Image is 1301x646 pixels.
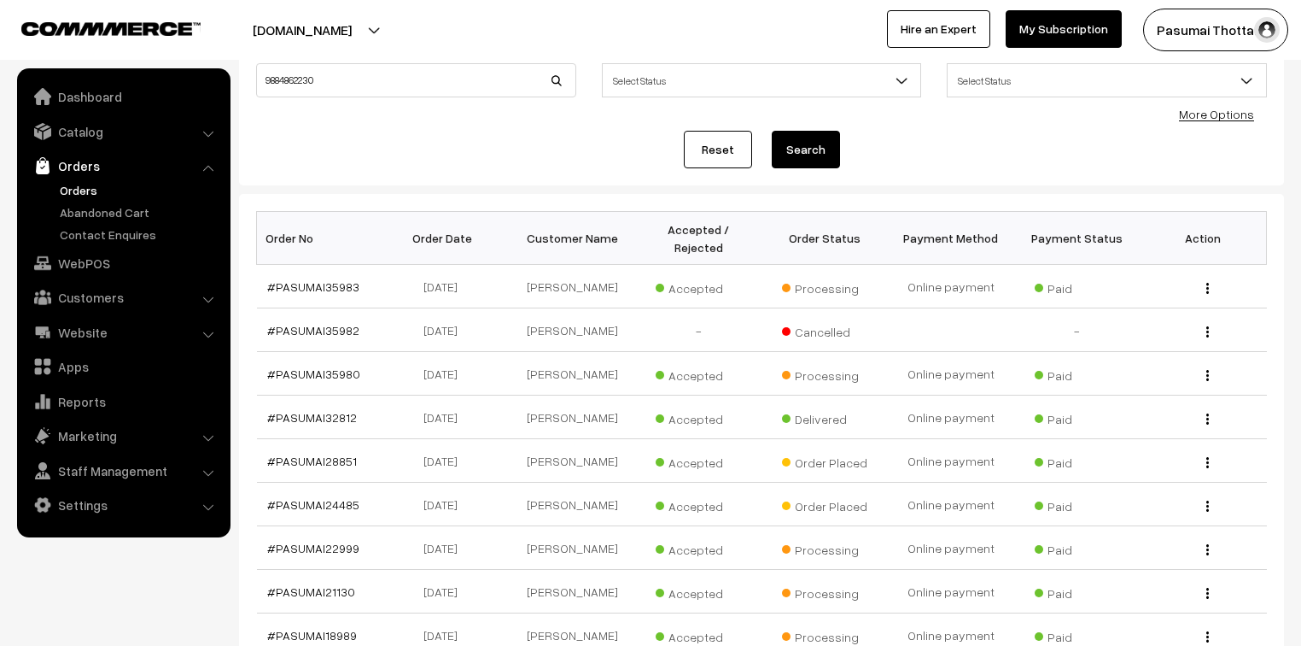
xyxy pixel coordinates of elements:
span: Accepted [656,362,741,385]
th: Order Status [761,212,888,265]
a: Reports [21,386,225,417]
a: Reset [684,131,752,168]
img: Menu [1206,414,1209,425]
th: Customer Name [509,212,635,265]
a: COMMMERCE [21,17,171,38]
td: [DATE] [382,439,509,483]
a: Orders [55,181,225,199]
td: [PERSON_NAME] [509,483,635,526]
a: #PASUMAI32812 [267,410,357,425]
img: Menu [1206,588,1209,599]
a: Catalog [21,116,225,147]
a: #PASUMAI18989 [267,628,357,643]
td: Online payment [888,570,1014,614]
th: Order Date [382,212,509,265]
span: Accepted [656,275,741,297]
span: Accepted [656,537,741,559]
td: [PERSON_NAME] [509,570,635,614]
span: Processing [782,537,867,559]
td: [DATE] [382,483,509,526]
img: Menu [1206,631,1209,643]
span: Paid [1035,493,1120,515]
a: Dashboard [21,81,225,112]
td: [PERSON_NAME] [509,526,635,570]
span: Processing [782,580,867,602]
span: Order Placed [782,493,867,515]
td: [DATE] [382,396,509,439]
a: #PASUMAI24485 [267,497,359,512]
span: Select Status [948,66,1266,96]
a: My Subscription [1006,10,1122,48]
a: Hire an Expert [887,10,990,48]
td: Online payment [888,352,1014,396]
img: Menu [1206,457,1209,468]
span: Processing [782,624,867,646]
span: Order Placed [782,449,867,472]
th: Accepted / Rejected [635,212,761,265]
span: Paid [1035,362,1120,385]
a: Staff Management [21,455,225,486]
span: Paid [1035,449,1120,472]
img: Menu [1206,501,1209,512]
a: Abandoned Cart [55,203,225,221]
th: Payment Method [888,212,1014,265]
a: Customers [21,282,225,313]
td: Online payment [888,439,1014,483]
th: Payment Status [1014,212,1141,265]
td: Online payment [888,265,1014,308]
button: Search [772,131,840,168]
input: Order Id / Customer Name / Customer Email / Customer Phone [256,63,576,97]
a: #PASUMAI35980 [267,367,360,381]
span: Select Status [603,66,921,96]
img: user [1254,17,1280,43]
td: [PERSON_NAME] [509,352,635,396]
button: [DOMAIN_NAME] [193,9,411,51]
span: Accepted [656,449,741,472]
td: [DATE] [382,265,509,308]
a: #PASUMAI21130 [267,584,355,599]
a: More Options [1179,107,1254,121]
span: Accepted [656,493,741,515]
img: Menu [1206,544,1209,555]
td: Online payment [888,483,1014,526]
a: #PASUMAI35982 [267,323,359,338]
td: [DATE] [382,570,509,614]
span: Paid [1035,580,1120,602]
span: Paid [1035,275,1120,297]
img: Menu [1206,326,1209,338]
a: WebPOS [21,248,225,279]
th: Action [1141,212,1267,265]
span: Select Status [602,63,922,97]
td: - [1014,308,1141,352]
td: [PERSON_NAME] [509,396,635,439]
span: Delivered [782,406,867,428]
td: [DATE] [382,526,509,570]
a: Settings [21,490,225,520]
a: #PASUMAI35983 [267,279,359,294]
img: Menu [1206,283,1209,294]
td: [DATE] [382,352,509,396]
th: Order No [257,212,383,265]
a: #PASUMAI28851 [267,454,357,468]
button: Pasumai Thotta… [1143,9,1288,51]
span: Paid [1035,406,1120,428]
a: #PASUMAI22999 [267,541,359,555]
td: - [635,308,761,352]
td: [DATE] [382,308,509,352]
span: Processing [782,275,867,297]
span: Processing [782,362,867,385]
span: Accepted [656,580,741,602]
span: Paid [1035,624,1120,646]
span: Accepted [656,624,741,646]
td: [PERSON_NAME] [509,265,635,308]
td: Online payment [888,396,1014,439]
a: Website [21,317,225,348]
a: Contact Enquires [55,226,225,244]
span: Select Status [947,63,1267,97]
td: Online payment [888,526,1014,570]
span: Paid [1035,537,1120,559]
img: COMMMERCE [21,22,201,35]
a: Marketing [21,420,225,451]
td: [PERSON_NAME] [509,308,635,352]
span: Accepted [656,406,741,428]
